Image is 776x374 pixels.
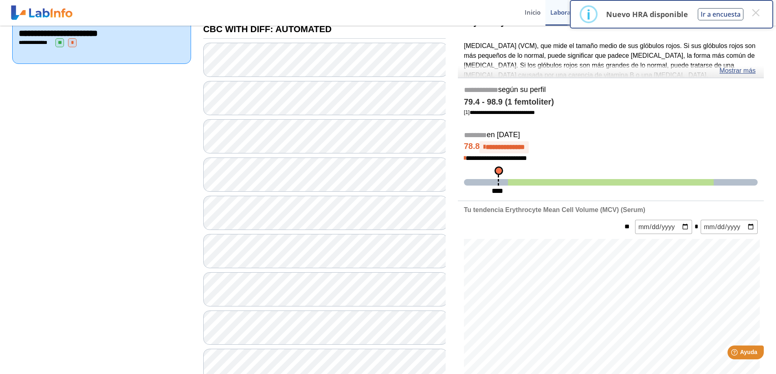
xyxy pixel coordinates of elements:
[464,141,758,153] h4: 78.8
[748,5,763,20] button: Close this dialog
[587,7,591,22] div: i
[635,220,692,234] input: mm/dd/yyyy
[701,220,758,234] input: mm/dd/yyyy
[203,24,332,34] b: CBC WITH DIFF: AUTOMATED
[464,206,645,213] b: Tu tendencia Erythrocyte Mean Cell Volume (MCV) (Serum)
[464,85,758,95] h5: según su perfil
[464,131,758,140] h5: en [DATE]
[703,342,767,365] iframe: Help widget launcher
[464,41,758,80] p: [MEDICAL_DATA] (VCM), que mide el tamaño medio de sus glóbulos rojos. Si sus glóbulos rojos son m...
[698,8,743,20] button: Ir a encuesta
[719,66,756,76] a: Mostrar más
[464,97,758,107] h4: 79.4 - 98.9 (1 femtoliter)
[606,9,688,19] p: Nuevo HRA disponible
[464,109,535,115] a: [1]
